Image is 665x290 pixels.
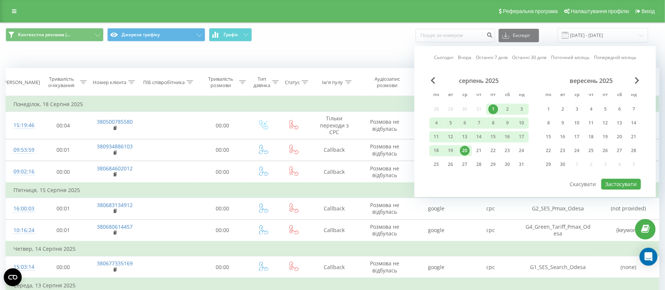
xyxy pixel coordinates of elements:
[370,165,399,179] span: Розмова не відбулась
[489,160,498,169] div: 29
[501,104,515,115] div: сб 2 серп 2025 р.
[489,104,498,114] div: 1
[642,8,655,14] span: Вихід
[416,29,495,42] input: Пошук за номером
[143,79,185,86] div: ПІБ співробітника
[370,201,399,215] span: Розмова не відбулась
[446,160,456,169] div: 26
[501,131,515,142] div: сб 16 серп 2025 р.
[601,179,641,189] button: Застосувати
[601,146,610,155] div: 26
[517,132,527,142] div: 17
[197,198,248,219] td: 00:00
[432,160,441,169] div: 25
[474,118,484,128] div: 7
[38,161,89,183] td: 00:00
[614,90,625,101] abbr: субота
[458,145,472,156] div: ср 20 серп 2025 р.
[13,223,31,238] div: 10:16:24
[13,201,31,216] div: 16:00:03
[308,161,360,183] td: Callback
[570,104,584,115] div: ср 3 вер 2025 р.
[570,145,584,156] div: ср 24 вер 2025 р.
[544,146,554,155] div: 22
[572,104,582,114] div: 3
[38,139,89,161] td: 00:01
[107,28,205,41] button: Джерела трафіку
[13,118,31,133] div: 15:19:46
[253,76,270,89] div: Тип дзвінка
[6,241,659,256] td: Четвер, 14 Серпня 2025
[629,118,639,128] div: 14
[517,160,527,169] div: 31
[558,104,568,114] div: 2
[503,8,558,14] span: Реферальна програма
[472,159,486,170] div: чт 28 серп 2025 р.
[601,118,610,128] div: 12
[558,146,568,155] div: 23
[97,223,133,230] a: 380680614457
[613,104,627,115] div: сб 6 вер 2025 р.
[587,132,596,142] div: 18
[600,90,611,101] abbr: п’ятниця
[97,260,133,267] a: 380677335169
[434,54,453,61] a: Сьогодні
[430,117,444,129] div: пн 4 серп 2025 р.
[501,145,515,156] div: сб 23 серп 2025 р.
[432,146,441,155] div: 18
[628,90,640,101] abbr: неділя
[308,219,360,241] td: Callback
[558,160,568,169] div: 30
[598,131,613,142] div: пт 19 вер 2025 р.
[431,90,442,101] abbr: понеділок
[45,76,78,89] div: Тривалість очікування
[556,117,570,129] div: вт 9 вер 2025 р.
[460,118,470,128] div: 6
[6,183,659,198] td: П’ятниця, 15 Серпня 2025
[587,104,596,114] div: 4
[93,79,126,86] div: Номер клієнта
[640,248,658,266] div: Open Intercom Messenger
[308,139,360,161] td: Callback
[97,143,133,150] a: 380934886103
[584,131,598,142] div: чт 18 вер 2025 р.
[556,145,570,156] div: вт 23 вер 2025 р.
[224,32,238,37] span: Графік
[458,131,472,142] div: ср 13 серп 2025 р.
[556,131,570,142] div: вт 16 вер 2025 р.
[598,117,613,129] div: пт 12 вер 2025 р.
[544,118,554,128] div: 8
[486,145,501,156] div: пт 22 серп 2025 р.
[474,90,485,101] abbr: четвер
[409,256,464,278] td: google
[97,118,133,125] a: 380500785580
[38,198,89,219] td: 00:01
[476,54,508,61] a: Останні 7 днів
[601,104,610,114] div: 5
[572,90,583,101] abbr: середа
[598,219,659,241] td: {keyword}
[544,104,554,114] div: 1
[615,118,625,128] div: 13
[503,160,512,169] div: 30
[558,118,568,128] div: 9
[572,146,582,155] div: 24
[486,117,501,129] div: пт 8 серп 2025 р.
[571,8,629,14] span: Налаштування профілю
[515,131,529,142] div: нд 17 серп 2025 р.
[489,146,498,155] div: 22
[2,79,40,86] div: [PERSON_NAME]
[556,104,570,115] div: вт 2 вер 2025 р.
[517,146,527,155] div: 24
[566,179,600,189] button: Скасувати
[629,104,639,114] div: 7
[584,117,598,129] div: чт 11 вер 2025 р.
[409,219,464,241] td: google
[38,219,89,241] td: 00:01
[444,131,458,142] div: вт 12 серп 2025 р.
[515,159,529,170] div: нд 31 серп 2025 р.
[409,112,464,139] td: google
[367,76,407,89] div: Аудіозапис розмови
[322,79,343,86] div: Ім'я пулу
[627,117,641,129] div: нд 14 вер 2025 р.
